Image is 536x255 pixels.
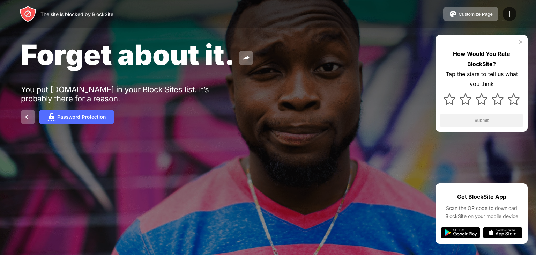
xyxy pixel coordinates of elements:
[457,192,506,202] div: Get BlockSite App
[242,54,250,62] img: share.svg
[24,113,32,121] img: back.svg
[440,69,523,89] div: Tap the stars to tell us what you think
[508,93,520,105] img: star.svg
[21,85,237,103] div: You put [DOMAIN_NAME] in your Block Sites list. It’s probably there for a reason.
[39,110,114,124] button: Password Protection
[441,204,522,220] div: Scan the QR code to download BlockSite on your mobile device
[505,10,514,18] img: menu-icon.svg
[20,6,36,22] img: header-logo.svg
[47,113,56,121] img: password.svg
[459,12,493,17] div: Customize Page
[441,136,522,189] img: qrcode.svg
[40,11,113,17] div: The site is blocked by BlockSite
[443,7,498,21] button: Customize Page
[476,93,487,105] img: star.svg
[57,114,106,120] div: Password Protection
[441,227,480,238] img: google-play.svg
[440,49,523,69] div: How Would You Rate BlockSite?
[440,114,523,127] button: Submit
[483,227,522,238] img: app-store.svg
[518,39,523,45] img: rate-us-close.svg
[21,38,235,72] span: Forget about it.
[460,93,471,105] img: star.svg
[444,93,455,105] img: star.svg
[449,10,457,18] img: pallet.svg
[492,93,504,105] img: star.svg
